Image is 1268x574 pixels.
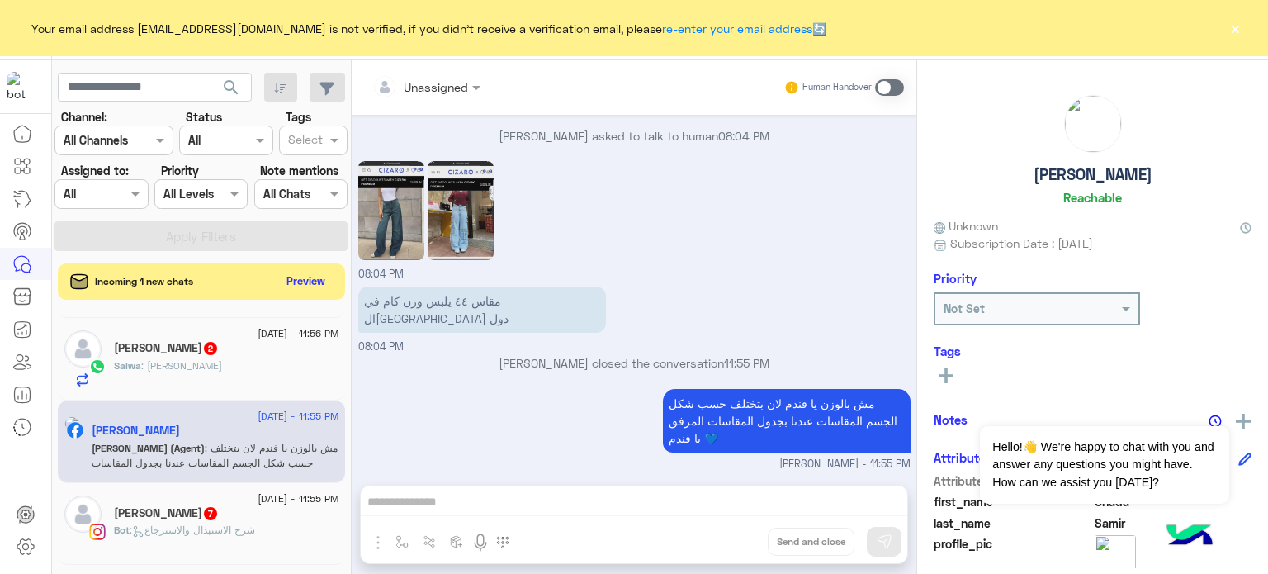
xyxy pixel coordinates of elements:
[286,130,323,152] div: Select
[31,20,826,37] span: Your email address [EMAIL_ADDRESS][DOMAIN_NAME] is not verified, if you didn't receive a verifica...
[92,424,180,438] h5: Ghada Samir
[934,344,1251,358] h6: Tags
[662,21,812,36] a: re-enter your email address
[1095,515,1252,532] span: Samir
[1065,96,1121,152] img: picture
[95,274,193,289] span: Incoming 1 new chats
[64,330,102,368] img: defaultAdmin.png
[934,450,992,465] h6: Attributes
[61,108,107,126] label: Channel:
[358,340,404,353] span: 08:04 PM
[663,389,911,453] p: 15/9/2025, 11:55 PM
[92,442,338,484] span: مش بالوزن يا فندم لان بتختلف حسب شكل الجسم المقاسات عندنا بجدول المقاسات المرفق يا فندم 💙
[980,426,1228,504] span: Hello!👋 We're happy to chat with you and answer any questions you might have. How can we assist y...
[54,221,348,251] button: Apply Filters
[802,81,872,94] small: Human Handover
[258,409,338,424] span: [DATE] - 11:55 PM
[358,161,424,260] img: Image
[89,524,106,540] img: Instagram
[89,358,106,375] img: WhatsApp
[64,496,102,533] img: defaultAdmin.png
[114,506,219,520] h5: Nour Ahmed
[64,416,79,431] img: picture
[286,108,311,126] label: Tags
[950,235,1093,252] span: Subscription Date : [DATE]
[1236,414,1251,429] img: add
[204,342,217,355] span: 2
[779,457,911,472] span: [PERSON_NAME] - 11:55 PM
[1161,508,1218,566] img: hulul-logo.png
[1034,165,1152,184] h5: [PERSON_NAME]
[258,491,338,506] span: [DATE] - 11:55 PM
[141,359,222,372] span: حشوف تاني
[7,72,36,102] img: 919860931428189
[358,287,606,333] p: 15/9/2025, 8:04 PM
[61,162,129,179] label: Assigned to:
[114,341,219,355] h5: Salwa Hussien
[186,108,222,126] label: Status
[114,359,141,372] span: Salwa
[934,493,1091,510] span: first_name
[358,268,404,280] span: 08:04 PM
[204,507,217,520] span: 7
[724,356,769,370] span: 11:55 PM
[934,217,998,235] span: Unknown
[768,528,854,556] button: Send and close
[718,129,769,143] span: 08:04 PM
[1227,20,1243,36] button: ×
[934,412,968,427] h6: Notes
[934,515,1091,532] span: last_name
[221,78,241,97] span: search
[67,422,83,439] img: Facebook
[1063,190,1122,205] h6: Reachable
[161,162,199,179] label: Priority
[130,524,255,536] span: : شرح الاستبدال والاسترجاع
[258,326,338,341] span: [DATE] - 11:56 PM
[92,442,205,454] span: [PERSON_NAME] (Agent)
[934,472,1091,490] span: Attribute Name
[428,161,494,260] img: Image
[358,127,911,145] p: [PERSON_NAME] asked to talk to human
[934,271,977,286] h6: Priority
[260,162,338,179] label: Note mentions
[114,524,130,536] span: Bot
[280,269,333,293] button: Preview
[934,535,1091,573] span: profile_pic
[358,354,911,372] p: [PERSON_NAME] closed the conversation
[211,73,252,108] button: search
